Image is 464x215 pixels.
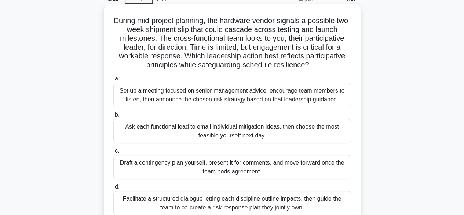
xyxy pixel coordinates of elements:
[113,119,351,143] div: Ask each functional lead to email individual mitigation ideas, then choose the most feasible your...
[115,183,120,190] span: d.
[115,147,119,154] span: c.
[115,111,120,118] span: b.
[113,16,352,70] h5: During mid-project planning, the hardware vendor signals a possible two-week shipment slip that c...
[113,155,351,179] div: Draft a contingency plan yourself, present it for comments, and move forward once the team nods a...
[113,83,351,107] div: Set up a meeting focused on senior management advice, encourage team members to listen, then anno...
[115,75,120,82] span: a.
